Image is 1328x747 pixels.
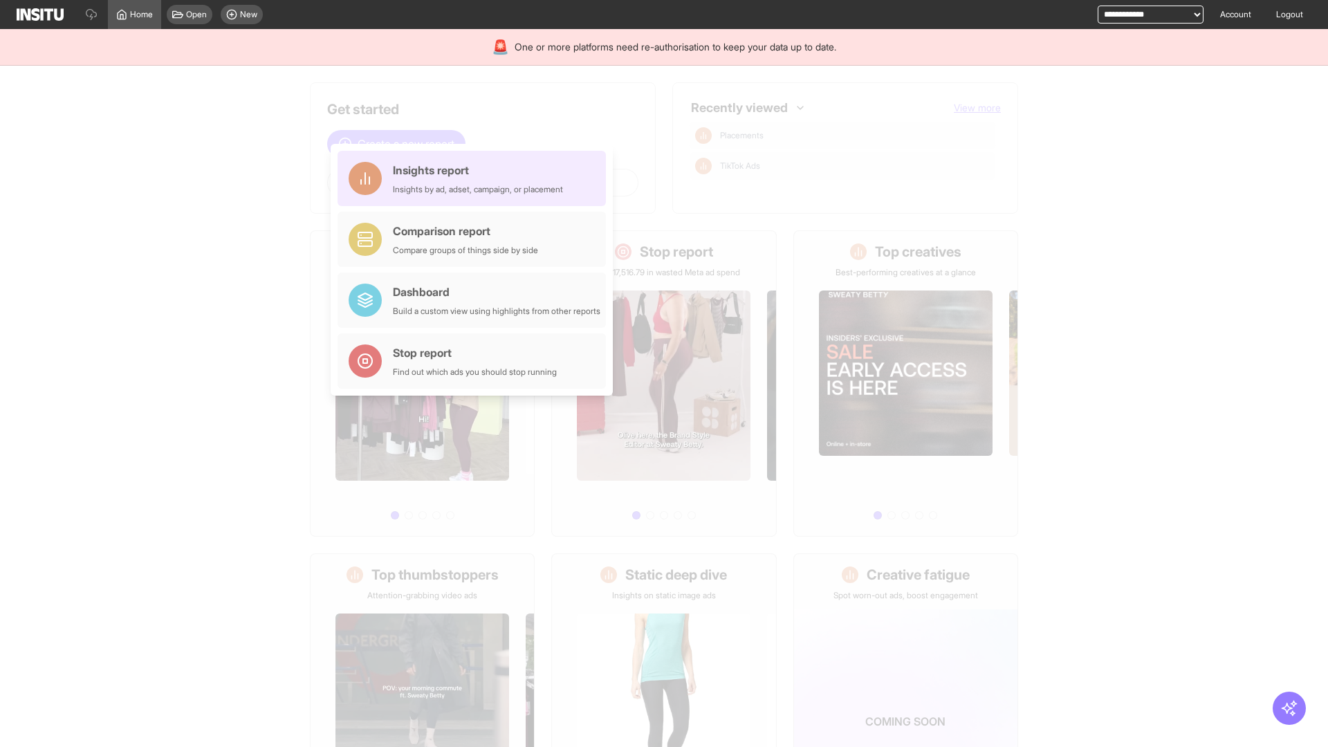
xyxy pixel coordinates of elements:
[17,8,64,21] img: Logo
[393,284,600,300] div: Dashboard
[186,9,207,20] span: Open
[393,245,538,256] div: Compare groups of things side by side
[492,37,509,57] div: 🚨
[393,306,600,317] div: Build a custom view using highlights from other reports
[240,9,257,20] span: New
[393,162,563,178] div: Insights report
[393,367,557,378] div: Find out which ads you should stop running
[130,9,153,20] span: Home
[393,344,557,361] div: Stop report
[393,223,538,239] div: Comparison report
[515,40,836,54] span: One or more platforms need re-authorisation to keep your data up to date.
[393,184,563,195] div: Insights by ad, adset, campaign, or placement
